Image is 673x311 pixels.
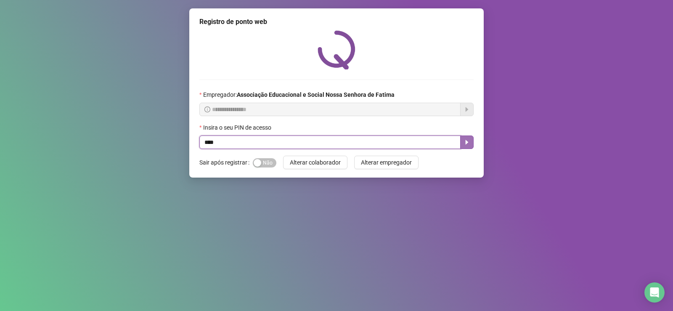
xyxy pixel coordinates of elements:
span: Alterar empregador [361,158,412,167]
span: Empregador : [203,90,395,99]
strong: Associação Educacional e Social Nossa Senhora de Fatima [237,91,395,98]
span: Alterar colaborador [290,158,341,167]
div: Registro de ponto web [199,17,474,27]
label: Sair após registrar [199,156,253,169]
span: info-circle [204,106,210,112]
span: caret-right [464,139,470,146]
label: Insira o seu PIN de acesso [199,123,277,132]
img: QRPoint [318,30,355,69]
button: Alterar colaborador [283,156,347,169]
button: Alterar empregador [354,156,419,169]
div: Open Intercom Messenger [644,282,665,303]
